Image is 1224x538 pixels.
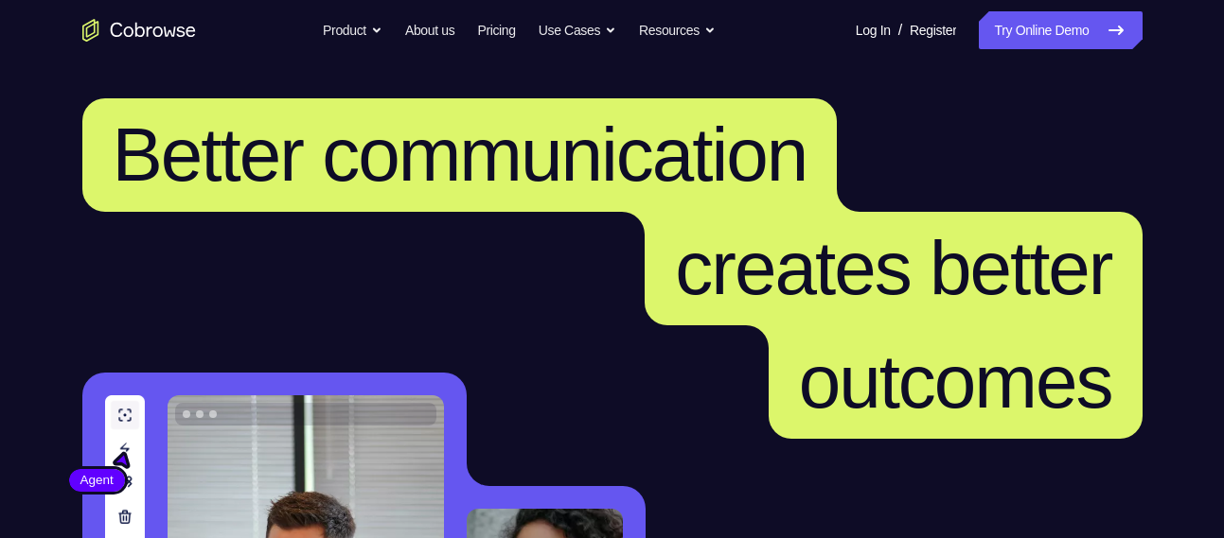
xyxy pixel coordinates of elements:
button: Use Cases [539,11,616,49]
a: About us [405,11,454,49]
span: Agent [69,471,125,490]
a: Go to the home page [82,19,196,42]
span: Better communication [113,113,807,197]
span: / [898,19,902,42]
span: outcomes [799,339,1112,424]
a: Pricing [477,11,515,49]
span: creates better [675,226,1111,310]
button: Product [323,11,382,49]
a: Register [910,11,956,49]
a: Log In [856,11,891,49]
button: Resources [639,11,716,49]
a: Try Online Demo [979,11,1142,49]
